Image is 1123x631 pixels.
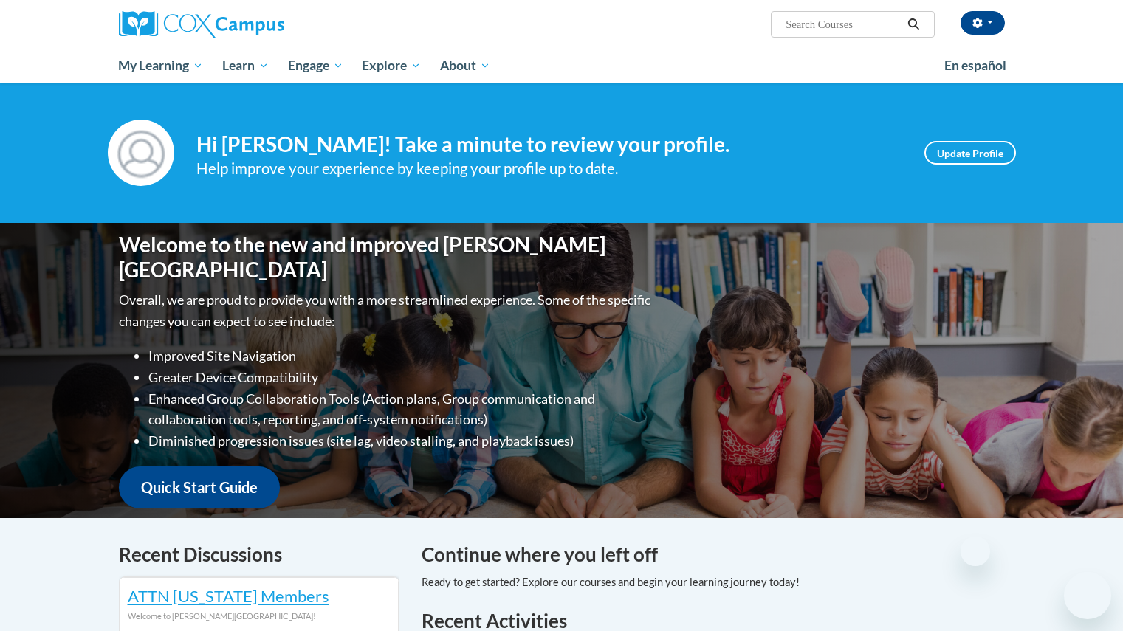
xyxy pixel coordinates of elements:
h1: Welcome to the new and improved [PERSON_NAME][GEOGRAPHIC_DATA] [119,232,654,282]
img: Profile Image [108,120,174,186]
span: En español [944,58,1006,73]
a: ATTN [US_STATE] Members [128,586,329,606]
a: Learn [213,49,278,83]
p: Overall, we are proud to provide you with a more streamlined experience. Some of the specific cha... [119,289,654,332]
iframe: Button to launch messaging window [1064,572,1111,619]
img: Cox Campus [119,11,284,38]
span: Engage [288,57,343,75]
input: Search Courses [784,15,902,33]
a: My Learning [109,49,213,83]
a: Cox Campus [119,11,399,38]
li: Diminished progression issues (site lag, video stalling, and playback issues) [148,430,654,452]
h4: Hi [PERSON_NAME]! Take a minute to review your profile. [196,132,902,157]
li: Greater Device Compatibility [148,367,654,388]
button: Search [902,15,924,33]
button: Account Settings [961,11,1005,35]
a: En español [935,50,1016,81]
h4: Recent Discussions [119,540,399,569]
span: Explore [362,57,421,75]
span: Learn [222,57,269,75]
span: About [440,57,490,75]
li: Enhanced Group Collaboration Tools (Action plans, Group communication and collaboration tools, re... [148,388,654,431]
a: Quick Start Guide [119,466,280,508]
a: About [430,49,500,83]
a: Update Profile [924,141,1016,165]
div: Main menu [97,49,1027,83]
li: Improved Site Navigation [148,345,654,367]
div: Help improve your experience by keeping your profile up to date. [196,156,902,181]
a: Explore [352,49,430,83]
div: Welcome to [PERSON_NAME][GEOGRAPHIC_DATA]! [128,608,391,624]
iframe: Close message [961,537,990,566]
h4: Continue where you left off [422,540,1005,569]
span: My Learning [118,57,203,75]
a: Engage [278,49,353,83]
